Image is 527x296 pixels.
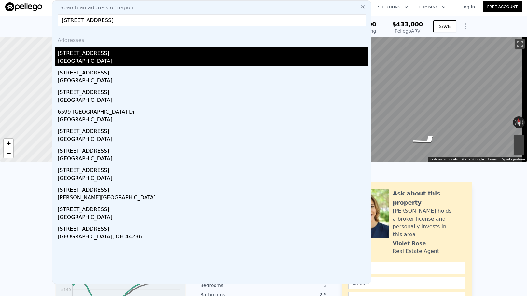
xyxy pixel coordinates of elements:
[462,157,484,161] span: © 2025 Google
[501,157,525,161] a: Report a problem
[516,116,522,128] button: Reset the view
[483,1,522,12] a: Free Account
[58,96,368,105] div: [GEOGRAPHIC_DATA]
[392,21,423,28] span: $433,000
[58,105,368,116] div: 6599 [GEOGRAPHIC_DATA] Dr
[433,20,456,32] button: SAVE
[58,222,368,233] div: [STREET_ADDRESS]
[430,157,458,162] button: Keyboard shortcuts
[58,183,368,194] div: [STREET_ADDRESS]
[348,262,465,274] input: Name
[201,282,264,289] div: Bedrooms
[61,288,71,292] tspan: $140
[58,86,368,96] div: [STREET_ADDRESS]
[413,1,451,13] button: Company
[298,37,527,162] div: Map
[58,47,368,57] div: [STREET_ADDRESS]
[58,57,368,66] div: [GEOGRAPHIC_DATA]
[5,2,42,11] img: Pellego
[393,207,465,238] div: [PERSON_NAME] holds a broker license and personally invests in this area
[4,148,13,158] a: Zoom out
[373,1,413,13] button: Solutions
[55,31,368,47] div: Addresses
[58,77,368,86] div: [GEOGRAPHIC_DATA]
[58,135,368,144] div: [GEOGRAPHIC_DATA]
[58,155,368,164] div: [GEOGRAPHIC_DATA]
[348,277,465,289] input: Email
[58,203,368,213] div: [STREET_ADDRESS]
[58,125,368,135] div: [STREET_ADDRESS]
[58,213,368,222] div: [GEOGRAPHIC_DATA]
[393,240,426,248] div: Violet Rose
[521,116,525,128] button: Rotate clockwise
[58,14,366,26] input: Enter an address, city, region, neighborhood or zip code
[459,20,472,33] button: Show Options
[264,282,327,289] div: 3
[55,4,133,12] span: Search an address or region
[58,144,368,155] div: [STREET_ADDRESS]
[488,157,497,161] a: Terms (opens in new tab)
[402,133,451,148] path: Go Southeast
[515,39,525,49] button: Toggle fullscreen view
[513,116,517,128] button: Rotate counterclockwise
[58,194,368,203] div: [PERSON_NAME][GEOGRAPHIC_DATA]
[7,149,11,157] span: −
[58,174,368,183] div: [GEOGRAPHIC_DATA]
[58,116,368,125] div: [GEOGRAPHIC_DATA]
[58,164,368,174] div: [STREET_ADDRESS]
[298,37,527,162] div: Street View
[393,189,465,207] div: Ask about this property
[58,233,368,242] div: [GEOGRAPHIC_DATA], OH 44236
[453,4,483,10] a: Log In
[7,139,11,147] span: +
[392,28,423,34] div: Pellego ARV
[61,280,71,284] tspan: $170
[58,66,368,77] div: [STREET_ADDRESS]
[514,145,524,155] button: Zoom out
[393,248,439,255] div: Real Estate Agent
[4,139,13,148] a: Zoom in
[514,135,524,145] button: Zoom in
